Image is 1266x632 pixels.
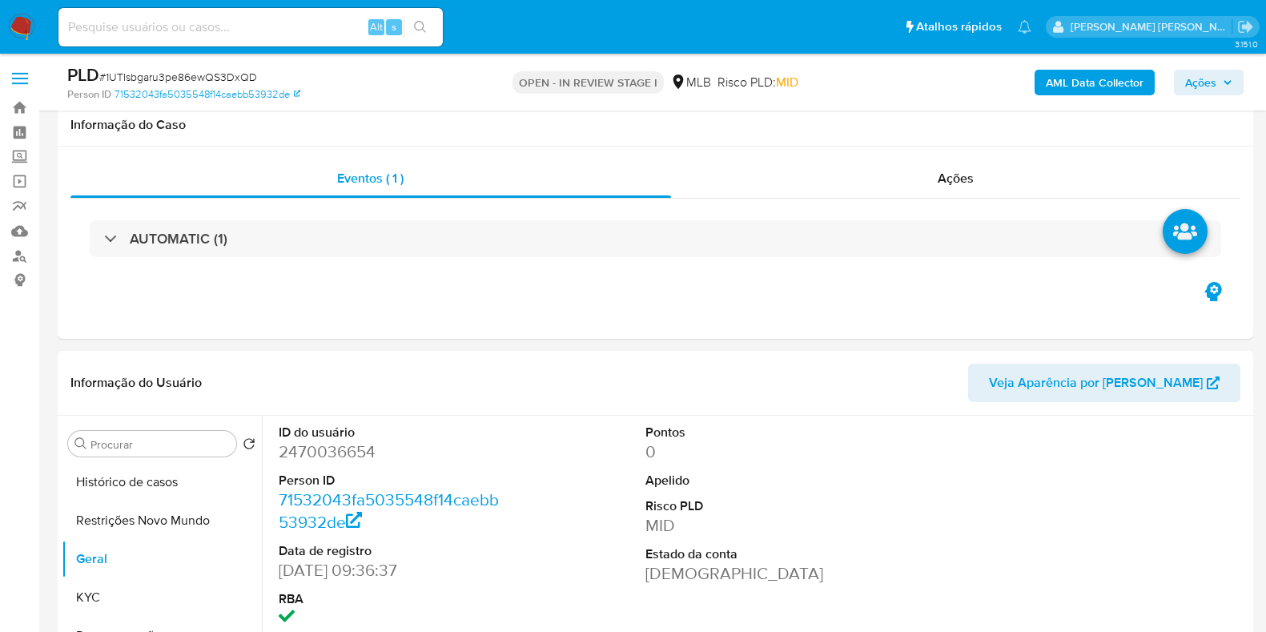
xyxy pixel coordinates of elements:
dd: MID [645,514,874,537]
dd: [DATE] 09:36:37 [279,559,508,582]
span: Ações [938,169,974,187]
div: AUTOMATIC (1) [90,220,1221,257]
a: Notificações [1018,20,1031,34]
dt: Person ID [279,472,508,489]
span: s [392,19,396,34]
dt: ID do usuário [279,424,508,441]
input: Pesquise usuários ou casos... [58,17,443,38]
span: # 1UTIsbgaru3pe86ewQS3DxQD [99,69,257,85]
input: Procurar [90,437,230,452]
b: AML Data Collector [1046,70,1143,95]
dt: Data de registro [279,542,508,560]
span: Eventos ( 1 ) [337,169,404,187]
h3: AUTOMATIC (1) [130,230,227,248]
h1: Informação do Usuário [70,375,202,391]
dt: Apelido [645,472,874,489]
span: Alt [370,19,383,34]
h1: Informação do Caso [70,117,1240,133]
button: search-icon [404,16,436,38]
dt: Estado da conta [645,545,874,563]
span: Ações [1185,70,1216,95]
span: Risco PLD: [717,74,798,91]
button: Ações [1174,70,1244,95]
button: AML Data Collector [1035,70,1155,95]
b: Person ID [67,87,111,102]
dd: 0 [645,441,874,463]
dt: Risco PLD [645,497,874,515]
button: Retornar ao pedido padrão [243,437,255,455]
b: PLD [67,62,99,87]
button: Histórico de casos [62,463,262,501]
dd: 2470036654 [279,441,508,463]
p: OPEN - IN REVIEW STAGE I [512,71,664,94]
span: Veja Aparência por [PERSON_NAME] [989,364,1203,402]
dd: [DEMOGRAPHIC_DATA] [645,562,874,585]
dt: RBA [279,590,508,608]
a: Sair [1237,18,1254,35]
a: 71532043fa5035548f14caebb53932de [115,87,300,102]
button: Procurar [74,437,87,450]
span: Atalhos rápidos [916,18,1002,35]
span: MID [776,73,798,91]
button: KYC [62,578,262,617]
button: Geral [62,540,262,578]
a: 71532043fa5035548f14caebb53932de [279,488,499,533]
div: MLB [670,74,711,91]
p: danilo.toledo@mercadolivre.com [1071,19,1232,34]
button: Restrições Novo Mundo [62,501,262,540]
button: Veja Aparência por [PERSON_NAME] [968,364,1240,402]
dt: Pontos [645,424,874,441]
